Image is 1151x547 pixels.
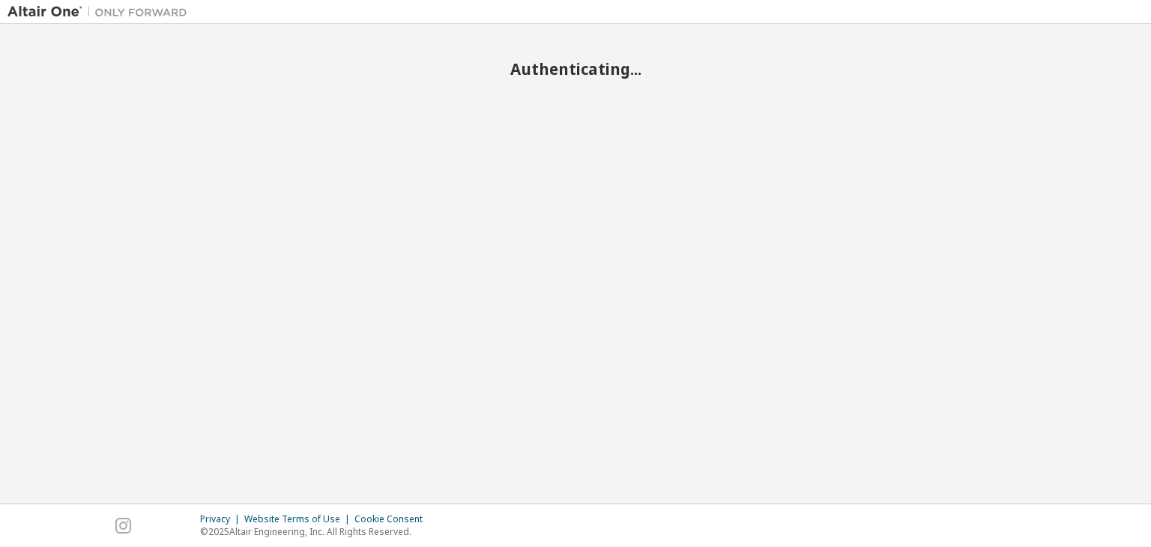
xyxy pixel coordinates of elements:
[7,4,195,19] img: Altair One
[200,525,432,538] p: © 2025 Altair Engineering, Inc. All Rights Reserved.
[244,513,354,525] div: Website Terms of Use
[7,59,1144,79] h2: Authenticating...
[354,513,432,525] div: Cookie Consent
[115,518,131,534] img: instagram.svg
[200,513,244,525] div: Privacy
